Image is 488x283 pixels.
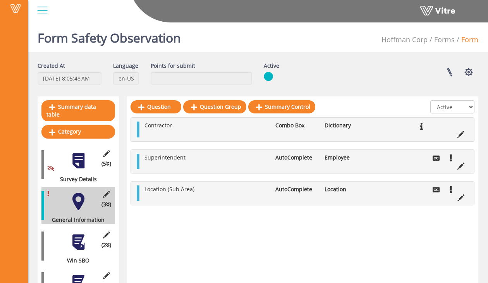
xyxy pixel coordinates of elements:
[41,216,109,224] div: General Information
[271,122,321,129] li: Combo Box
[41,100,115,121] a: Summary data table
[271,185,321,193] li: AutoComplete
[41,175,109,183] div: Survey Details
[321,154,370,161] li: Employee
[38,19,181,52] h1: Form Safety Observation
[38,62,65,70] label: Created At
[101,160,111,168] span: (5 )
[271,154,321,161] li: AutoComplete
[248,100,315,113] a: Summary Control
[113,62,138,70] label: Language
[41,125,115,138] a: Category
[101,241,111,249] span: (2 )
[264,72,273,81] img: yes
[183,100,246,113] a: Question Group
[381,35,428,44] span: 210
[434,35,455,44] a: Forms
[151,62,195,70] label: Points for submit
[144,185,194,193] span: Location (Sub Area)
[101,201,111,208] span: (3 )
[131,100,181,113] a: Question
[455,35,478,45] li: Form
[144,122,172,129] span: Contractor
[41,257,109,264] div: Win SBO
[264,62,279,70] label: Active
[321,185,370,193] li: Location
[321,122,370,129] li: Dictionary
[144,154,186,161] span: Superintendent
